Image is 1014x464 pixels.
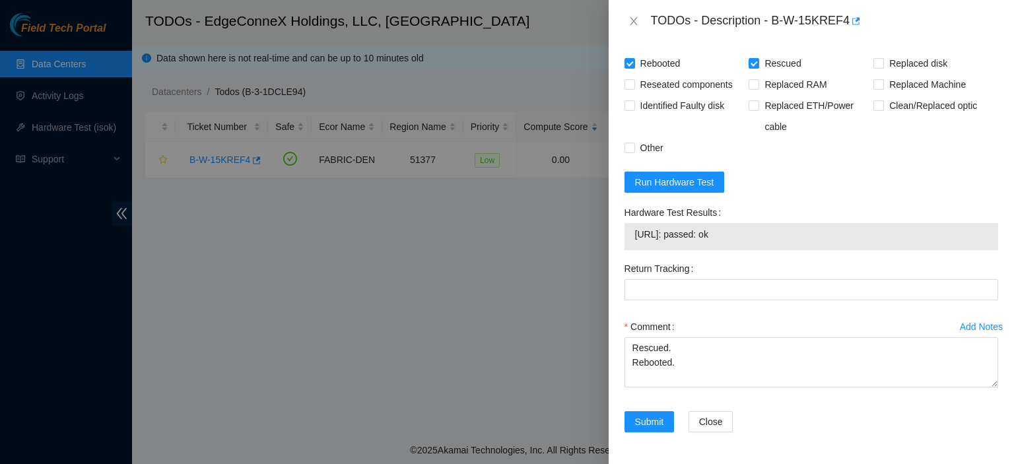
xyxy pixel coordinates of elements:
[884,53,953,74] span: Replaced disk
[625,15,643,28] button: Close
[625,316,680,337] label: Comment
[759,53,806,74] span: Rescued
[625,202,726,223] label: Hardware Test Results
[635,95,730,116] span: Identified Faulty disk
[635,227,988,242] span: [URL]: passed: ok
[625,337,998,387] textarea: Comment
[884,74,971,95] span: Replaced Machine
[759,95,873,137] span: Replaced ETH/Power cable
[628,16,639,26] span: close
[635,175,714,189] span: Run Hardware Test
[959,316,1003,337] button: Add Notes
[635,137,669,158] span: Other
[635,414,664,429] span: Submit
[625,258,699,279] label: Return Tracking
[759,74,832,95] span: Replaced RAM
[625,411,675,432] button: Submit
[689,411,733,432] button: Close
[625,279,998,300] input: Return Tracking
[635,74,738,95] span: Reseated components
[635,53,686,74] span: Rebooted
[651,11,998,32] div: TODOs - Description - B-W-15KREF4
[884,95,982,116] span: Clean/Replaced optic
[960,322,1003,331] div: Add Notes
[625,172,725,193] button: Run Hardware Test
[699,414,723,429] span: Close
